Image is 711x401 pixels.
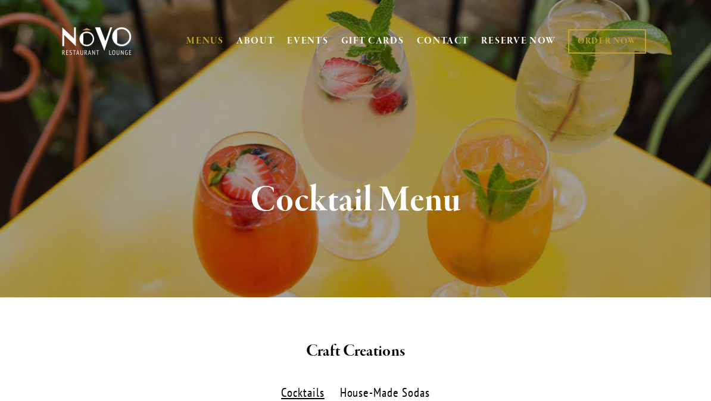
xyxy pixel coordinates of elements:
a: EVENTS [287,35,328,47]
h1: Cocktail Menu [77,181,634,220]
a: GIFT CARDS [341,30,404,52]
a: CONTACT [417,30,469,52]
a: MENUS [186,35,224,47]
h2: Craft Creations [77,339,634,364]
img: Novo Restaurant &amp; Lounge [60,26,134,56]
a: ORDER NOW [568,29,646,54]
a: RESERVE NOW [481,30,556,52]
a: ABOUT [236,35,275,47]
